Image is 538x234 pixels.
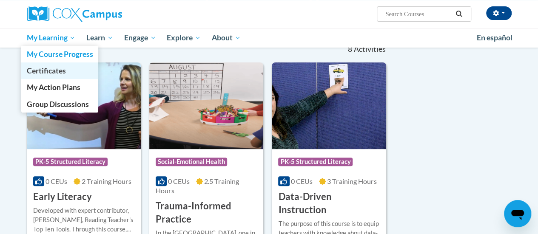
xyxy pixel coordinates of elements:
span: 3 Training Hours [327,177,377,185]
img: Cox Campus [27,6,122,22]
a: Engage [119,28,162,48]
span: Group Discussions [26,100,88,109]
a: My Course Progress [21,46,99,62]
a: Cox Campus [27,6,180,22]
iframe: Button to launch messaging window [504,200,531,227]
span: My Course Progress [26,50,93,59]
h3: Data-Driven Instruction [278,190,379,217]
span: 2.5 Training Hours [156,177,239,195]
a: En español [471,29,518,47]
a: About [206,28,246,48]
a: Explore [161,28,206,48]
span: Certificates [26,66,65,75]
img: Course Logo [272,62,386,149]
span: Activities [353,45,385,54]
button: Search [453,9,465,19]
input: Search Courses [384,9,453,19]
span: My Learning [26,33,75,43]
div: Main menu [20,28,518,48]
span: Engage [124,33,156,43]
span: 2 Training Hours [82,177,131,185]
h3: Trauma-Informed Practice [156,200,257,226]
span: Learn [86,33,113,43]
span: Explore [167,33,201,43]
span: About [212,33,241,43]
a: My Learning [21,28,81,48]
span: 0 CEUs [291,177,313,185]
span: My Action Plans [26,83,80,92]
span: 8 [348,45,352,54]
a: Group Discussions [21,96,99,113]
span: Social-Emotional Health [156,158,227,166]
span: En español [477,33,512,42]
span: PK-5 Structured Literacy [33,158,108,166]
div: Developed with expert contributor, [PERSON_NAME], Reading Teacher's Top Ten Tools. Through this c... [33,206,134,234]
a: My Action Plans [21,79,99,96]
a: Learn [81,28,119,48]
img: Course Logo [149,62,263,149]
a: Certificates [21,62,99,79]
span: 0 CEUs [168,177,190,185]
span: PK-5 Structured Literacy [278,158,353,166]
h3: Early Literacy [33,190,92,203]
span: 0 CEUs [46,177,67,185]
button: Account Settings [486,6,512,20]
